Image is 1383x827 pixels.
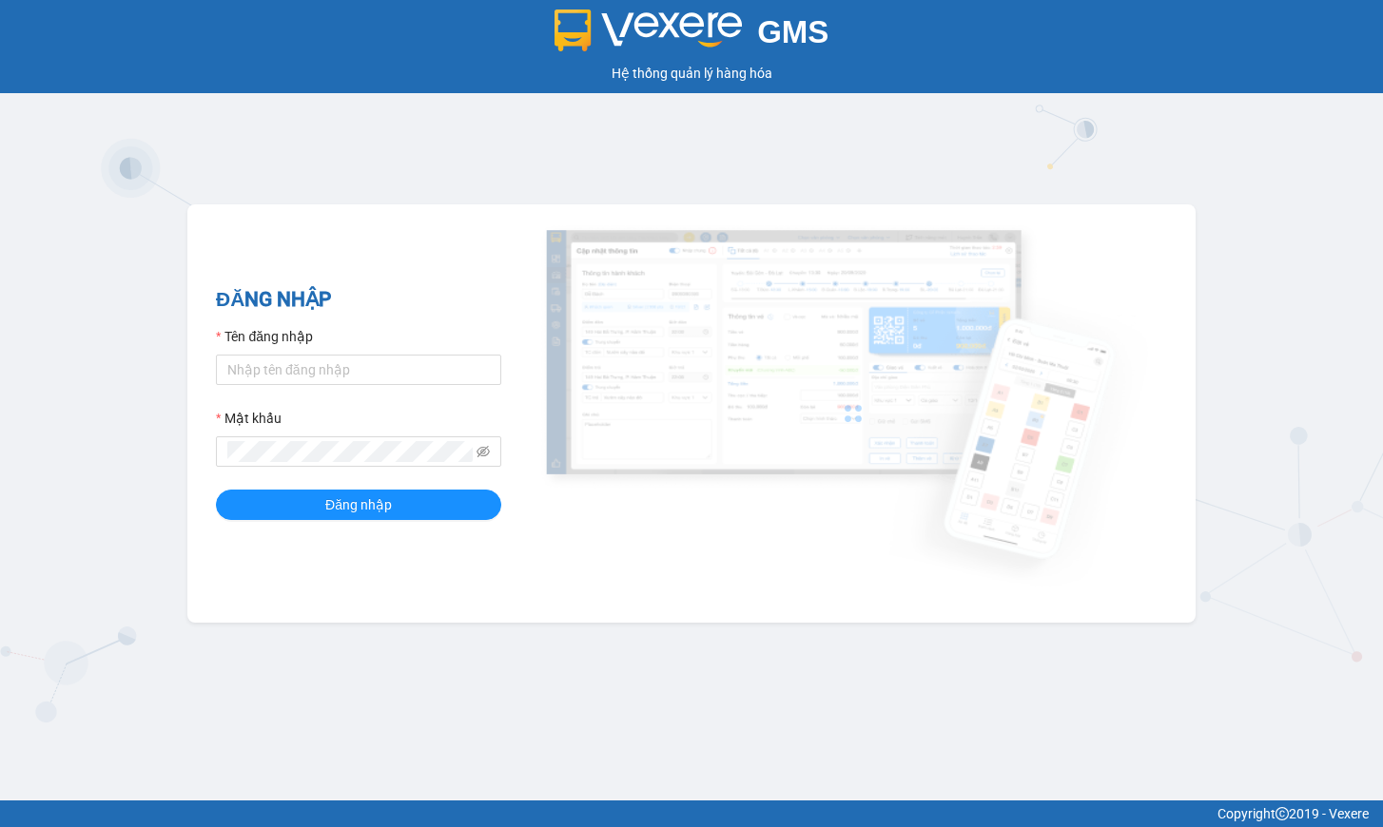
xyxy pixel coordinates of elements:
div: Copyright 2019 - Vexere [14,803,1369,824]
input: Mật khẩu [227,441,473,462]
label: Tên đăng nhập [216,326,313,347]
span: GMS [757,14,828,49]
div: Hệ thống quản lý hàng hóa [5,63,1378,84]
label: Mật khẩu [216,408,282,429]
span: eye-invisible [477,445,490,458]
button: Đăng nhập [216,490,501,520]
input: Tên đăng nhập [216,355,501,385]
span: copyright [1276,807,1289,820]
span: Đăng nhập [325,494,392,515]
h2: ĐĂNG NHẬP [216,284,501,316]
img: logo 2 [555,10,743,51]
a: GMS [555,29,829,44]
